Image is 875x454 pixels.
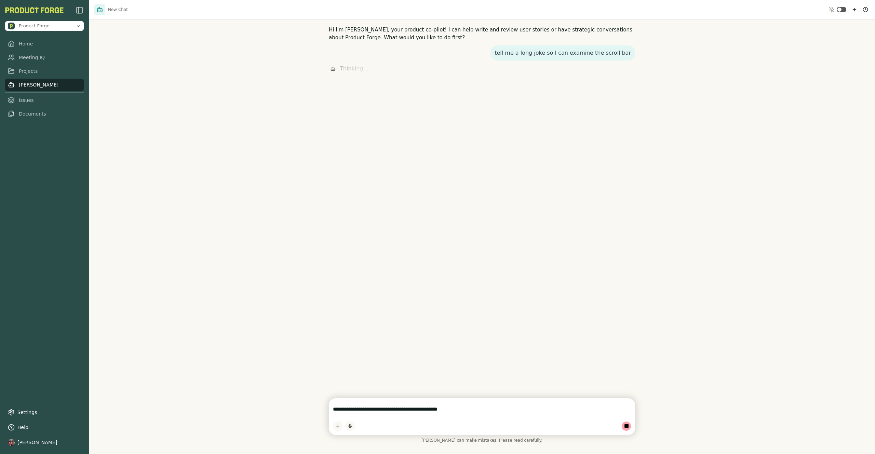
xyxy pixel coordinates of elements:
button: [PERSON_NAME] [5,436,84,449]
button: Add content to chat [333,421,342,431]
img: sidebar [76,6,84,14]
a: Issues [5,94,84,106]
span: New Chat [108,7,128,12]
button: Chat history [861,5,870,14]
button: Start dictation [345,421,355,431]
a: [PERSON_NAME] [5,79,84,91]
button: Help [5,421,84,433]
span: Product Forge [19,23,50,29]
a: Settings [5,406,84,418]
button: Open organization switcher [5,21,84,31]
a: Documents [5,108,84,120]
p: Hi I'm [PERSON_NAME], your product co-pilot! I can help write and review user stories or have str... [329,26,635,41]
a: Home [5,38,84,50]
a: Projects [5,65,84,77]
button: Stop generation [622,422,631,431]
span: [PERSON_NAME] can make mistakes. Please read carefully. [329,438,635,443]
button: Toggle ambient mode [837,7,846,12]
button: PF-Logo [5,7,64,13]
img: profile [8,439,15,446]
span: Thinking... [340,65,368,72]
img: Product Forge [5,7,64,13]
img: Product Forge [8,23,15,29]
a: Meeting IQ [5,51,84,64]
p: tell me a long joke so I can examine the scroll bar [495,50,631,56]
button: New chat [850,5,859,14]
